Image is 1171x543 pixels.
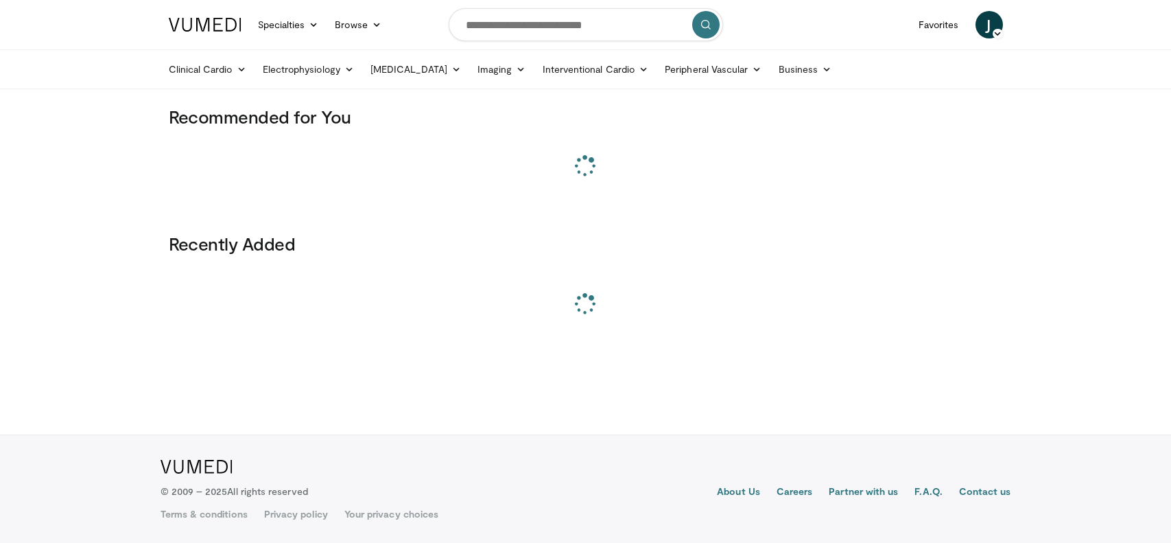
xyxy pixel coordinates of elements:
input: Search topics, interventions [449,8,723,41]
img: VuMedi Logo [161,460,233,474]
h3: Recently Added [169,233,1003,255]
a: [MEDICAL_DATA] [362,56,469,83]
p: © 2009 – 2025 [161,485,308,498]
a: Peripheral Vascular [657,56,770,83]
h3: Recommended for You [169,106,1003,128]
a: Partner with us [829,485,898,501]
a: Favorites [910,11,967,38]
a: Terms & conditions [161,507,248,521]
a: Business [770,56,840,83]
a: Specialties [250,11,327,38]
a: Careers [777,485,813,501]
a: About Us [717,485,760,501]
a: Clinical Cardio [161,56,255,83]
a: Imaging [469,56,534,83]
img: VuMedi Logo [169,18,241,32]
a: Privacy policy [264,507,328,521]
a: Your privacy choices [344,507,438,521]
a: Electrophysiology [255,56,362,83]
a: J [975,11,1003,38]
span: All rights reserved [227,485,307,497]
a: F.A.Q. [914,485,942,501]
a: Contact us [959,485,1011,501]
a: Browse [327,11,390,38]
a: Interventional Cardio [534,56,657,83]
